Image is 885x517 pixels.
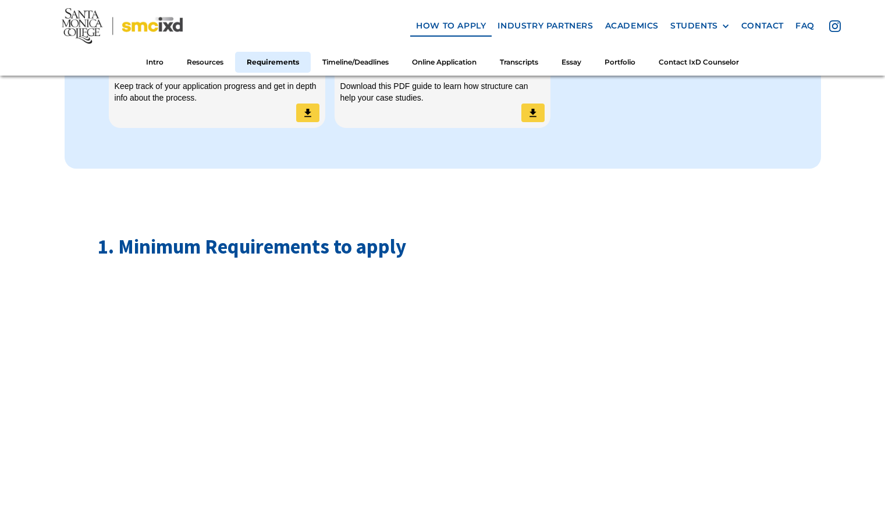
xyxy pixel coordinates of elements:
[488,51,550,73] a: Transcripts
[599,15,664,37] a: Academics
[593,51,647,73] a: Portfolio
[311,51,400,73] a: Timeline/Deadlines
[62,8,183,44] img: Santa Monica College - SMC IxD logo
[235,51,311,73] a: Requirements
[410,15,492,37] a: how to apply
[550,51,593,73] a: Essay
[647,51,751,73] a: Contact IxD Counselor
[670,21,730,31] div: STUDENTS
[829,20,841,32] img: icon - instagram
[134,51,175,73] a: Intro
[400,51,488,73] a: Online Application
[790,15,820,37] a: faq
[670,21,718,31] div: STUDENTS
[115,80,319,104] div: Keep track of your application progress and get in depth info about the process.
[735,15,790,37] a: contact
[340,80,545,104] div: Download this PDF guide to learn how structure can help your case studies.
[492,15,599,37] a: industry partners
[175,51,235,73] a: Resources
[98,233,787,261] h2: 1. Minimum Requirements to apply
